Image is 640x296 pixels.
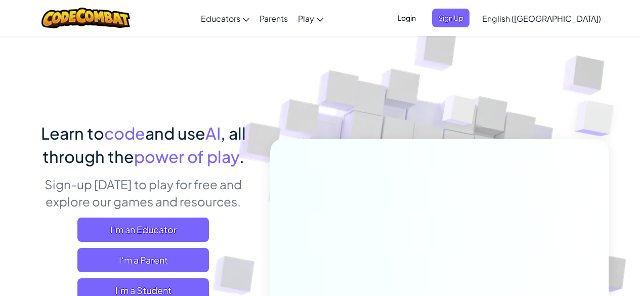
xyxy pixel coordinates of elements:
[205,123,221,143] span: AI
[239,146,244,166] span: .
[254,5,293,32] a: Parents
[41,8,130,28] img: CodeCombat logo
[477,5,606,32] a: English ([GEOGRAPHIC_DATA])
[423,75,496,151] img: Overlap cubes
[41,123,104,143] span: Learn to
[482,13,601,24] span: English ([GEOGRAPHIC_DATA])
[293,5,328,32] a: Play
[77,218,209,242] a: I'm an Educator
[77,248,209,272] a: I'm a Parent
[104,123,145,143] span: code
[432,9,470,27] button: Sign Up
[201,13,240,24] span: Educators
[134,146,239,166] span: power of play
[196,5,254,32] a: Educators
[32,176,255,210] p: Sign-up [DATE] to play for free and explore our games and resources.
[392,9,422,27] button: Login
[145,123,205,143] span: and use
[298,13,314,24] span: Play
